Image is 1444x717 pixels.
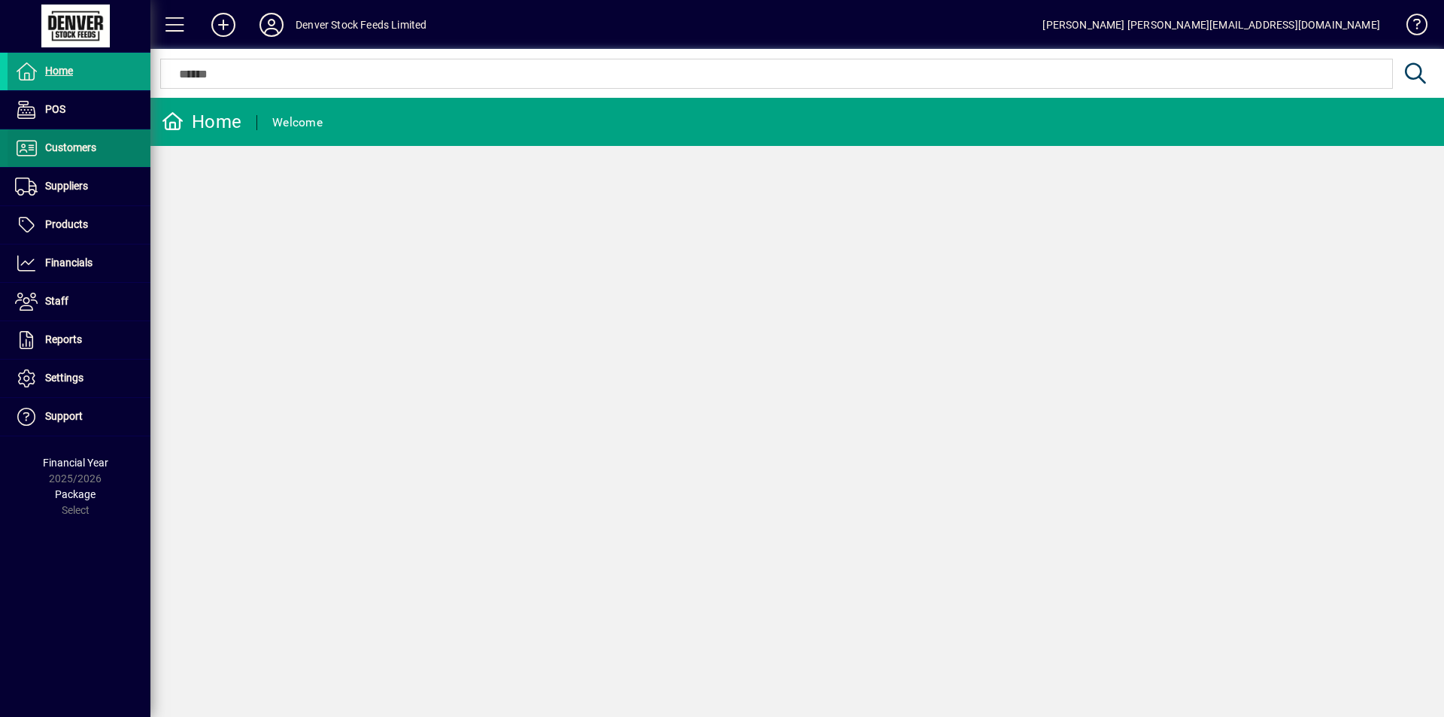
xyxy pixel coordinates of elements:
div: [PERSON_NAME] [PERSON_NAME][EMAIL_ADDRESS][DOMAIN_NAME] [1042,13,1380,37]
span: POS [45,103,65,115]
span: Financial Year [43,457,108,469]
a: POS [8,91,150,129]
button: Add [199,11,247,38]
span: Products [45,218,88,230]
a: Financials [8,245,150,282]
div: Denver Stock Feeds Limited [296,13,427,37]
div: Welcome [272,111,323,135]
span: Staff [45,295,68,307]
button: Profile [247,11,296,38]
span: Suppliers [45,180,88,192]
span: Package [55,488,96,500]
a: Staff [8,283,150,321]
a: Knowledge Base [1395,3,1425,52]
a: Reports [8,321,150,359]
a: Products [8,206,150,244]
span: Support [45,410,83,422]
span: Financials [45,257,93,269]
div: Home [162,110,241,134]
span: Reports [45,333,82,345]
a: Suppliers [8,168,150,205]
span: Customers [45,141,96,153]
a: Customers [8,129,150,167]
span: Home [45,65,73,77]
a: Support [8,398,150,436]
span: Settings [45,372,83,384]
a: Settings [8,360,150,397]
